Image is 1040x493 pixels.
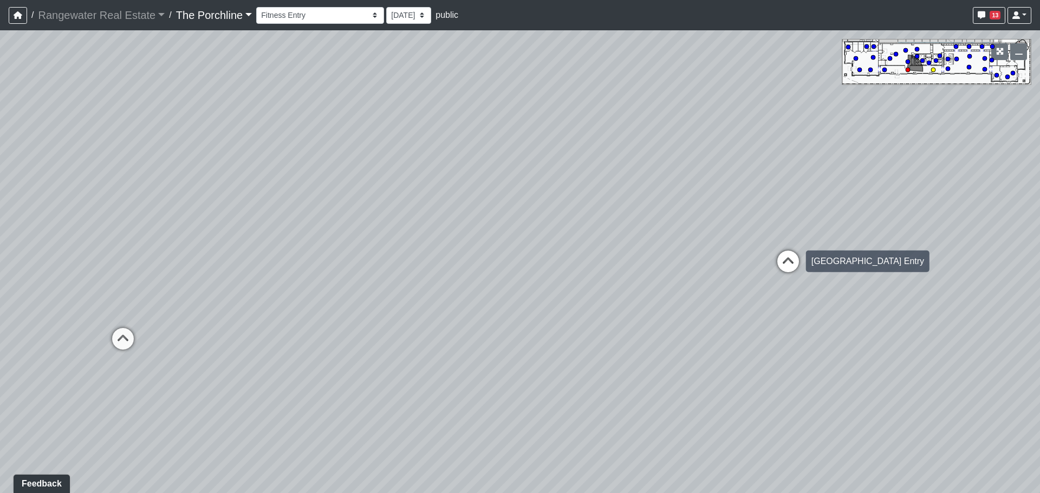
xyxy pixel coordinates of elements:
iframe: Ybug feedback widget [8,471,72,493]
span: / [165,4,175,26]
span: 13 [990,11,1000,19]
a: Rangewater Real Estate [38,4,165,26]
span: public [435,10,458,19]
span: / [27,4,38,26]
button: 13 [973,7,1005,24]
div: [GEOGRAPHIC_DATA] Entry [806,251,929,272]
a: The Porchline [176,4,252,26]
